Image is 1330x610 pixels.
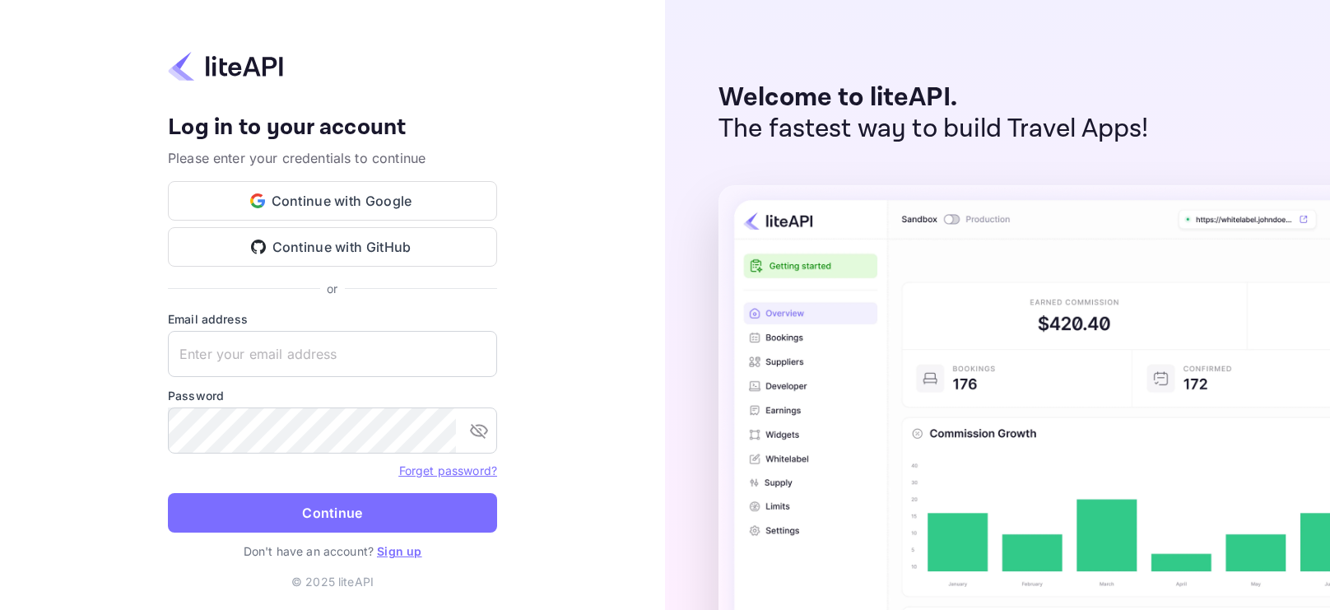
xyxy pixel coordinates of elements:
[168,310,497,328] label: Email address
[327,280,337,297] p: or
[463,414,495,447] button: toggle password visibility
[168,542,497,560] p: Don't have an account?
[718,114,1149,145] p: The fastest way to build Travel Apps!
[399,462,497,478] a: Forget password?
[168,227,497,267] button: Continue with GitHub
[718,82,1149,114] p: Welcome to liteAPI.
[168,148,497,168] p: Please enter your credentials to continue
[377,544,421,558] a: Sign up
[168,493,497,533] button: Continue
[291,573,374,590] p: © 2025 liteAPI
[399,463,497,477] a: Forget password?
[168,331,497,377] input: Enter your email address
[168,387,497,404] label: Password
[168,50,283,82] img: liteapi
[168,114,497,142] h4: Log in to your account
[168,181,497,221] button: Continue with Google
